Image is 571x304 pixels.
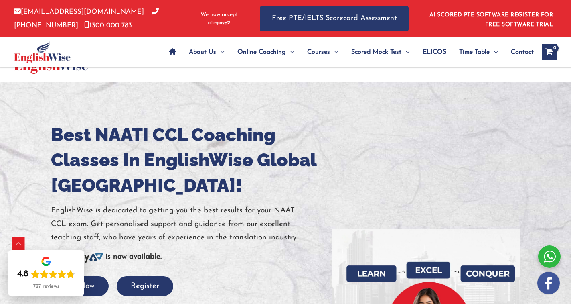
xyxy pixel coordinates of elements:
span: About Us [189,38,216,66]
span: Menu Toggle [286,38,294,66]
nav: Site Navigation: Main Menu [162,38,534,66]
a: 1300 000 783 [84,22,132,29]
a: Online CoachingMenu Toggle [231,38,301,66]
a: [EMAIL_ADDRESS][DOMAIN_NAME] [14,8,144,15]
img: white-facebook.png [537,272,560,294]
span: Contact [511,38,534,66]
span: Menu Toggle [216,38,225,66]
button: Register [117,276,173,296]
div: Rating: 4.8 out of 5 [17,269,75,280]
p: EnglishWise is dedicated to getting you the best results for your NAATI CCL exam. Get personalise... [51,204,320,244]
h1: Best NAATI CCL Coaching Classes In EnglishWise Global [GEOGRAPHIC_DATA]! [51,122,320,198]
span: Scored Mock Test [351,38,401,66]
span: Courses [307,38,330,66]
span: ELICOS [423,38,446,66]
a: Contact [504,38,534,66]
div: 4.8 [17,269,28,280]
a: Register [117,282,173,290]
a: Free PTE/IELTS Scorecard Assessment [260,6,409,31]
img: cropped-ew-logo [14,41,71,63]
span: We now accept [200,11,238,19]
img: Afterpay-Logo [208,21,230,25]
a: [PHONE_NUMBER] [14,8,159,29]
a: AI SCORED PTE SOFTWARE REGISTER FOR FREE SOFTWARE TRIAL [429,12,553,28]
a: ELICOS [416,38,453,66]
div: 727 reviews [33,283,59,290]
span: Online Coaching [237,38,286,66]
span: Menu Toggle [401,38,410,66]
a: View Shopping Cart, empty [542,44,557,60]
aside: Header Widget 1 [425,6,557,32]
a: Scored Mock TestMenu Toggle [345,38,416,66]
b: is now available. [105,253,162,261]
a: Time TableMenu Toggle [453,38,504,66]
span: Menu Toggle [490,38,498,66]
a: CoursesMenu Toggle [301,38,345,66]
span: Menu Toggle [330,38,338,66]
a: About UsMenu Toggle [182,38,231,66]
span: Time Table [459,38,490,66]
